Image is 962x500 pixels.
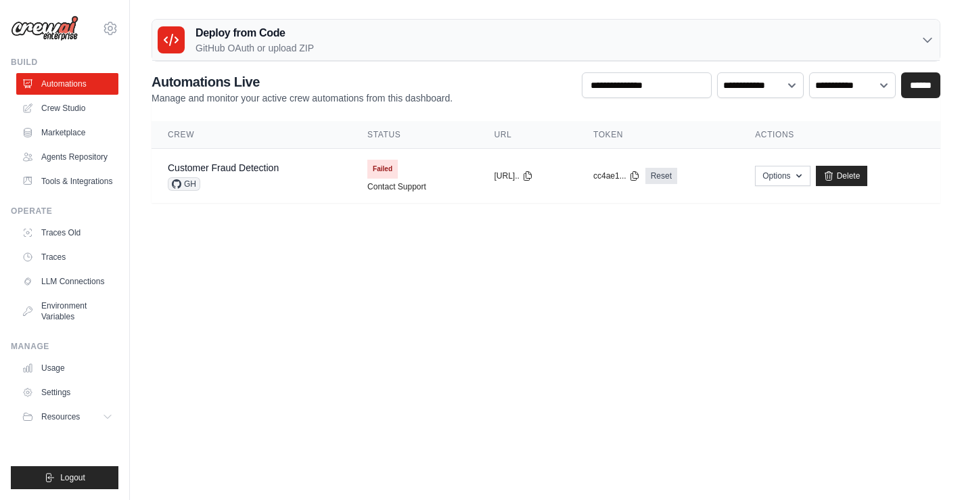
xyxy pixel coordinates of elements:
p: GitHub OAuth or upload ZIP [196,41,314,55]
button: cc4ae1... [593,171,640,181]
th: URL [478,121,577,149]
th: Status [351,121,478,149]
span: Resources [41,411,80,422]
a: Settings [16,382,118,403]
button: Logout [11,466,118,489]
th: Crew [152,121,351,149]
a: Usage [16,357,118,379]
a: Delete [816,166,868,186]
img: Logo [11,16,78,41]
h2: Automations Live [152,72,453,91]
a: Agents Repository [16,146,118,168]
a: Customer Fraud Detection [168,162,279,173]
a: LLM Connections [16,271,118,292]
span: Logout [60,472,85,483]
a: Environment Variables [16,295,118,327]
a: Marketplace [16,122,118,143]
button: Options [755,166,810,186]
a: Crew Studio [16,97,118,119]
div: Build [11,57,118,68]
p: Manage and monitor your active crew automations from this dashboard. [152,91,453,105]
th: Token [577,121,739,149]
th: Actions [739,121,940,149]
a: Tools & Integrations [16,171,118,192]
span: Failed [367,160,398,179]
a: Automations [16,73,118,95]
a: Traces [16,246,118,268]
button: Resources [16,406,118,428]
div: Operate [11,206,118,217]
span: GH [168,177,200,191]
h3: Deploy from Code [196,25,314,41]
a: Contact Support [367,181,426,192]
a: Traces Old [16,222,118,244]
div: Manage [11,341,118,352]
a: Reset [645,168,677,184]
